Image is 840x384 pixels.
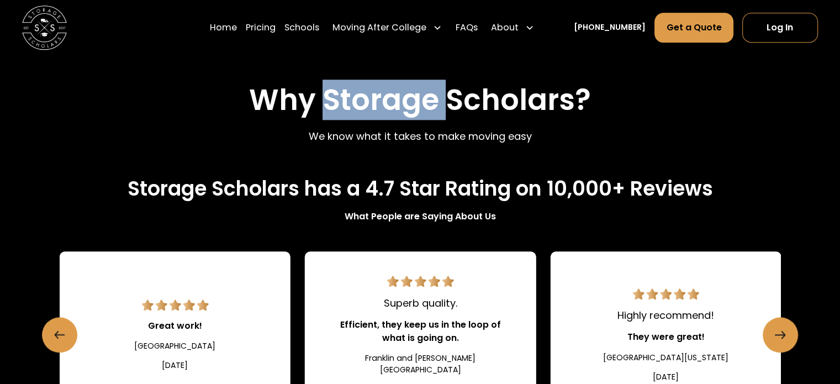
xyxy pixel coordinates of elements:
[162,360,188,371] div: [DATE]
[487,12,538,43] div: About
[210,12,237,43] a: Home
[345,210,496,223] div: What People are Saying About Us
[284,12,319,43] a: Schools
[42,317,77,353] a: Previous slide
[328,12,446,43] div: Moving After College
[142,299,209,311] img: 5 star review.
[387,276,454,287] img: 5 star review.
[309,129,532,144] p: We know what it takes to make moving easy
[22,6,67,50] a: home
[617,308,714,323] div: Highly recommend!
[742,13,818,43] a: Log In
[128,177,713,201] h2: Storage Scholars has a 4.7 Star Rating on 10,000+ Reviews
[249,83,591,118] h2: Why Storage Scholars?
[574,22,646,34] a: [PHONE_NUMBER]
[491,21,519,34] div: About
[455,12,477,43] a: FAQs
[148,319,202,333] div: Great work!
[246,12,276,43] a: Pricing
[134,340,215,352] div: [GEOGRAPHIC_DATA]
[603,352,728,364] div: [GEOGRAPHIC_DATA][US_STATE]
[332,353,510,376] div: Franklin and [PERSON_NAME][GEOGRAPHIC_DATA]
[22,6,67,50] img: Storage Scholars main logo
[332,318,510,345] div: Efficient, they keep us in the loop of what is going on.
[627,330,705,344] div: They were great!
[653,371,679,383] div: [DATE]
[332,21,426,34] div: Moving After College
[654,13,733,43] a: Get a Quote
[763,317,798,353] a: Next slide
[632,288,699,299] img: 5 star review.
[384,296,457,311] div: Superb quality.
